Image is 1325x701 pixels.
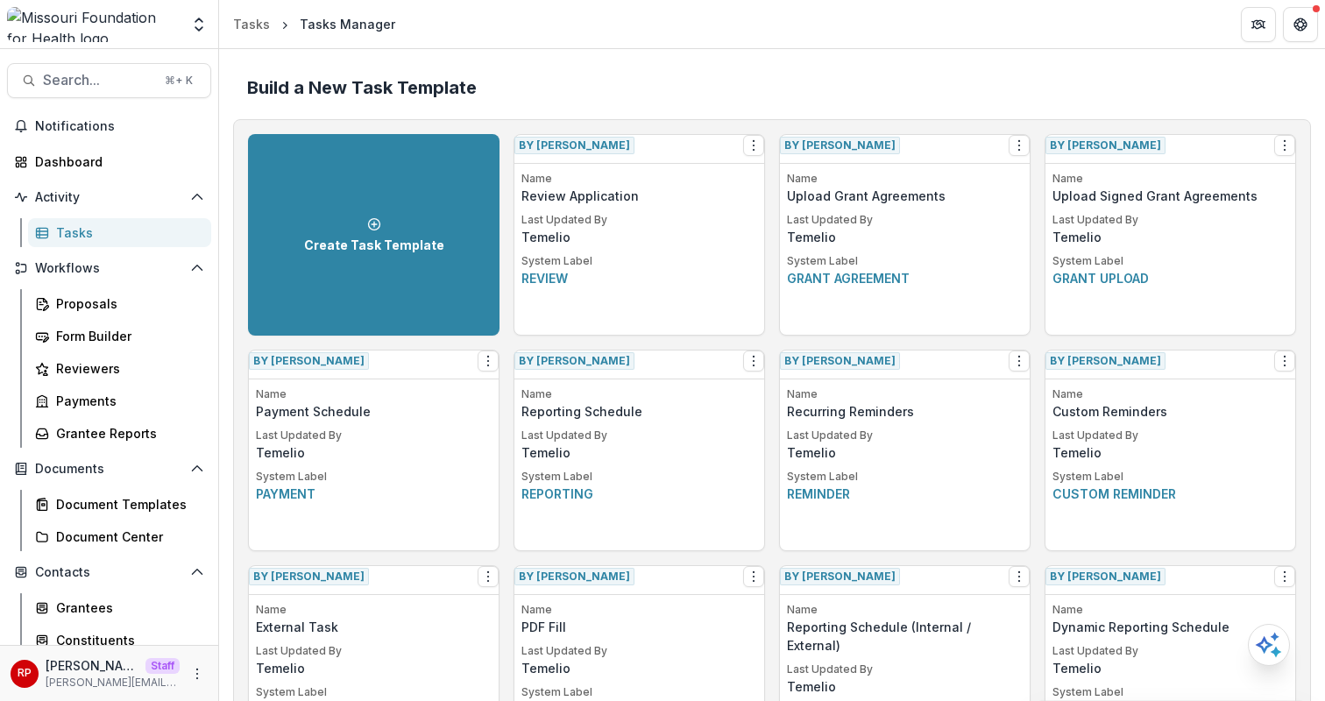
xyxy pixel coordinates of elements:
[787,402,1023,421] p: Recurring Reminders
[187,7,211,42] button: Open entity switcher
[28,593,211,622] a: Grantees
[56,294,197,313] div: Proposals
[43,72,154,89] span: Search...
[35,152,197,171] div: Dashboard
[1052,187,1288,205] p: Upload Signed Grant Agreements
[521,618,757,636] p: PDF Fill
[256,618,492,636] p: External Task
[521,659,757,677] p: Temelio
[256,469,492,485] p: System Label
[787,187,1023,205] p: Upload Grant Agreements
[478,350,499,372] button: Options
[787,469,1023,485] p: System Label
[304,238,444,253] p: Create Task Template
[7,254,211,282] button: Open Workflows
[46,675,180,690] p: [PERSON_NAME][EMAIL_ADDRESS][DOMAIN_NAME]
[521,386,757,402] p: Name
[787,269,1023,287] p: Grant agreement
[521,253,757,269] p: System Label
[56,631,197,649] div: Constituents
[521,469,757,485] p: System Label
[743,566,764,587] button: Options
[300,15,395,33] div: Tasks Manager
[256,428,492,443] p: Last Updated By
[521,171,757,187] p: Name
[28,419,211,448] a: Grantee Reports
[1248,624,1290,666] button: Open AI Assistant
[28,218,211,247] a: Tasks
[787,662,1023,677] p: Last Updated By
[56,327,197,345] div: Form Builder
[249,568,369,585] span: By [PERSON_NAME]
[521,187,757,205] p: Review Application
[1052,684,1288,700] p: System Label
[1052,443,1288,462] p: Temelio
[233,15,270,33] div: Tasks
[35,190,183,205] span: Activity
[1045,352,1166,370] span: By [PERSON_NAME]
[56,598,197,617] div: Grantees
[1052,212,1288,228] p: Last Updated By
[249,352,369,370] span: By [PERSON_NAME]
[256,684,492,700] p: System Label
[56,424,197,443] div: Grantee Reports
[521,212,757,228] p: Last Updated By
[514,137,634,154] span: By [PERSON_NAME]
[56,495,197,513] div: Document Templates
[145,658,180,674] p: Staff
[28,522,211,551] a: Document Center
[787,253,1023,269] p: System Label
[514,352,634,370] span: By [PERSON_NAME]
[1052,659,1288,677] p: Temelio
[1052,386,1288,402] p: Name
[7,455,211,483] button: Open Documents
[787,228,1023,246] p: Temelio
[1241,7,1276,42] button: Partners
[780,352,900,370] span: By [PERSON_NAME]
[787,618,1023,655] p: Reporting Schedule (Internal / External)
[1052,228,1288,246] p: Temelio
[1052,485,1288,503] p: Custom reminder
[226,11,402,37] nav: breadcrumb
[780,137,900,154] span: By [PERSON_NAME]
[1045,568,1166,585] span: By [PERSON_NAME]
[521,269,757,287] p: Review
[28,354,211,383] a: Reviewers
[256,485,492,503] p: Payment
[521,485,757,503] p: Reporting
[7,147,211,176] a: Dashboard
[1045,137,1166,154] span: By [PERSON_NAME]
[521,443,757,462] p: Temelio
[787,171,1023,187] p: Name
[56,359,197,378] div: Reviewers
[256,386,492,402] p: Name
[787,677,1023,696] p: Temelio
[1009,566,1030,587] button: Options
[1052,602,1288,618] p: Name
[521,428,757,443] p: Last Updated By
[780,568,900,585] span: By [PERSON_NAME]
[35,119,204,134] span: Notifications
[187,663,208,684] button: More
[256,602,492,618] p: Name
[787,428,1023,443] p: Last Updated By
[7,63,211,98] button: Search...
[787,602,1023,618] p: Name
[256,443,492,462] p: Temelio
[1052,428,1288,443] p: Last Updated By
[18,668,32,679] div: Ruthwick Pathireddy
[7,183,211,211] button: Open Activity
[1052,469,1288,485] p: System Label
[35,261,183,276] span: Workflows
[56,528,197,546] div: Document Center
[28,289,211,318] a: Proposals
[28,490,211,519] a: Document Templates
[7,558,211,586] button: Open Contacts
[1274,350,1295,372] button: Options
[1009,135,1030,156] button: Options
[28,322,211,350] a: Form Builder
[478,566,499,587] button: Options
[1009,350,1030,372] button: Options
[56,392,197,410] div: Payments
[7,7,180,42] img: Missouri Foundation for Health logo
